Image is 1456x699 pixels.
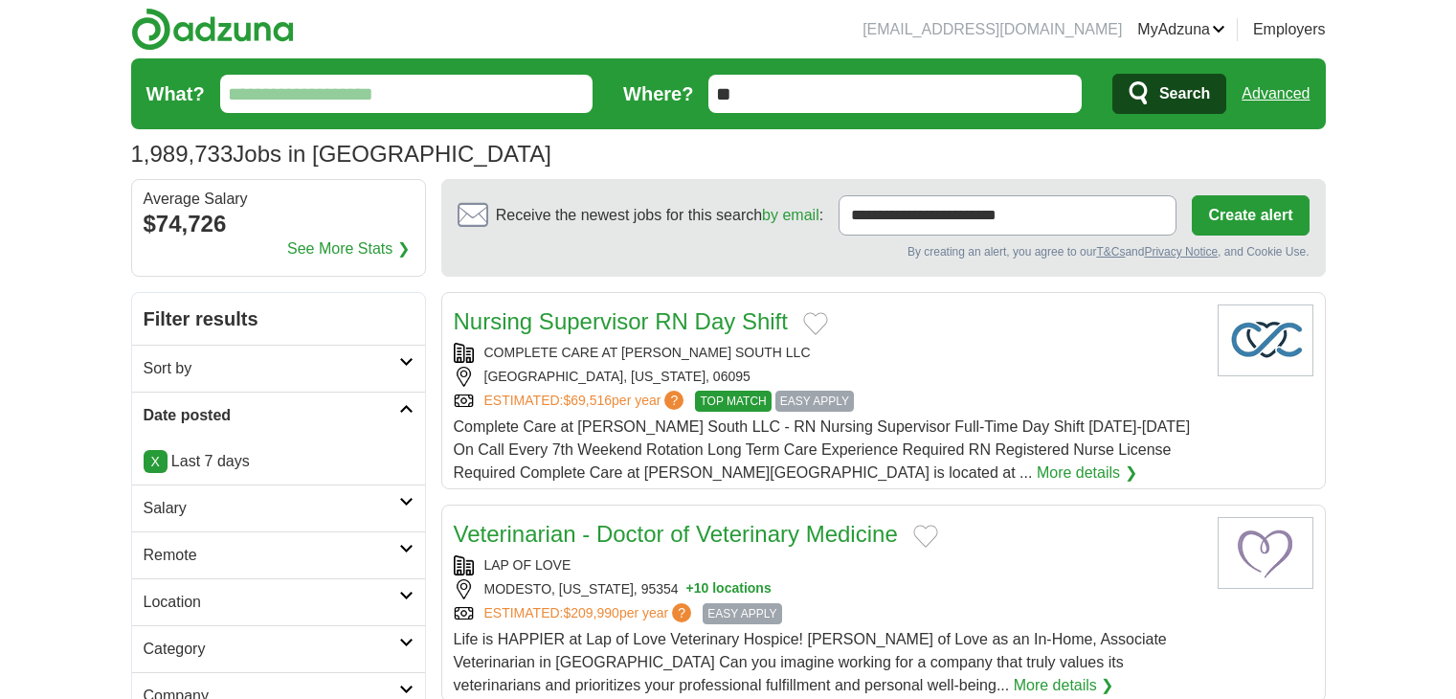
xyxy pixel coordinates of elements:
img: Company logo [1218,304,1313,376]
a: More details ❯ [1037,462,1137,485]
a: Location [132,578,425,625]
h2: Location [144,591,399,614]
h2: Date posted [144,404,399,427]
span: TOP MATCH [695,391,771,412]
a: Advanced [1242,75,1310,113]
h2: Category [144,638,399,661]
button: +10 locations [686,579,772,599]
label: What? [146,79,205,108]
li: [EMAIL_ADDRESS][DOMAIN_NAME] [862,18,1122,41]
span: Receive the newest jobs for this search : [496,204,823,227]
a: ESTIMATED:$69,516per year? [484,391,688,412]
button: Search [1112,74,1226,114]
span: ? [664,391,683,410]
span: EASY APPLY [775,391,854,412]
button: Create alert [1192,195,1309,236]
span: 1,989,733 [131,137,234,171]
p: Last 7 days [144,450,414,473]
a: X [144,450,168,473]
img: Adzuna logo [131,8,294,51]
span: Complete Care at [PERSON_NAME] South LLC - RN Nursing Supervisor Full-Time Day Shift [DATE]-[DATE... [454,418,1191,481]
span: Search [1159,75,1210,113]
div: $74,726 [144,207,414,241]
button: Add to favorite jobs [913,525,938,548]
span: $209,990 [563,605,618,620]
a: Privacy Notice [1144,245,1218,259]
img: Lap of Love logo [1218,517,1313,589]
div: COMPLETE CARE AT [PERSON_NAME] SOUTH LLC [454,343,1202,363]
a: Remote [132,531,425,578]
a: ESTIMATED:$209,990per year? [484,603,696,624]
div: By creating an alert, you agree to our and , and Cookie Use. [458,243,1310,260]
label: Where? [623,79,693,108]
div: MODESTO, [US_STATE], 95354 [454,579,1202,599]
span: ? [672,603,691,622]
div: [GEOGRAPHIC_DATA], [US_STATE], 06095 [454,367,1202,387]
a: See More Stats ❯ [287,237,410,260]
a: LAP OF LOVE [484,557,571,573]
a: T&Cs [1096,245,1125,259]
span: + [686,579,694,599]
h1: Jobs in [GEOGRAPHIC_DATA] [131,141,551,167]
a: Salary [132,485,425,531]
span: EASY APPLY [703,603,781,624]
h2: Remote [144,544,399,567]
h2: Sort by [144,357,399,380]
a: More details ❯ [1014,674,1114,697]
a: Date posted [132,392,425,439]
span: Life is HAPPIER at Lap of Love Veterinary Hospice! [PERSON_NAME] of Love as an In-Home, Associate... [454,631,1167,693]
button: Add to favorite jobs [803,312,828,335]
a: Veterinarian - Doctor of Veterinary Medicine [454,521,898,547]
a: Category [132,625,425,672]
a: Sort by [132,345,425,392]
a: Nursing Supervisor RN Day Shift [454,308,788,334]
a: by email [762,207,819,223]
a: Employers [1253,18,1326,41]
div: Average Salary [144,192,414,207]
h2: Salary [144,497,399,520]
h2: Filter results [132,293,425,345]
a: MyAdzuna [1137,18,1225,41]
span: $69,516 [563,393,612,408]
